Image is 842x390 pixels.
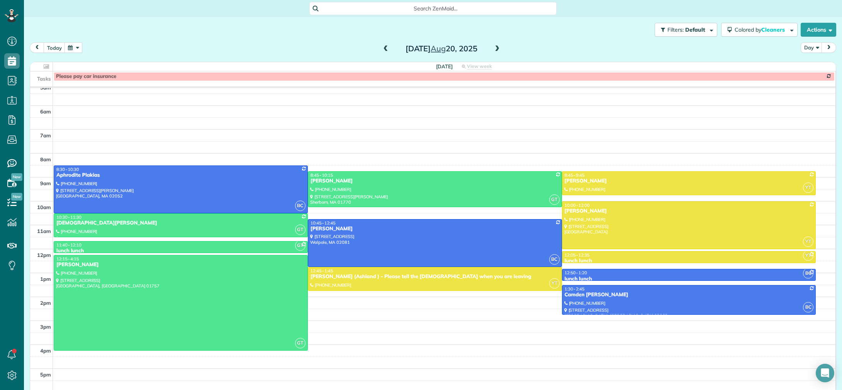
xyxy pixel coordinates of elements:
[565,203,590,208] span: 10:00 - 12:00
[803,236,813,247] span: YT
[56,73,116,79] span: Please pay car insurance
[37,252,51,258] span: 12pm
[56,220,306,226] div: [DEMOGRAPHIC_DATA][PERSON_NAME]
[565,172,585,178] span: 8:45 - 9:45
[40,108,51,115] span: 6am
[56,256,79,262] span: 12:15 - 4:15
[565,286,585,292] span: 1:30 - 2:45
[549,194,560,205] span: GT
[56,262,306,268] div: [PERSON_NAME]
[685,26,706,33] span: Default
[667,26,684,33] span: Filters:
[56,242,81,248] span: 11:40 - 12:10
[721,23,798,37] button: Colored byCleaners
[651,23,717,37] a: Filters: Default
[761,26,786,33] span: Cleaners
[803,182,813,193] span: YT
[40,156,51,162] span: 8am
[816,364,834,382] div: Open Intercom Messenger
[467,63,492,69] span: View week
[56,214,81,220] span: 10:30 - 11:30
[564,258,814,264] div: lunch lunch
[40,300,51,306] span: 2pm
[549,278,560,289] span: YT
[56,167,79,172] span: 8:30 - 10:30
[11,193,22,201] span: New
[311,172,333,178] span: 8:45 - 10:15
[393,44,490,53] h2: [DATE] 20, 2025
[295,240,306,251] span: GT
[295,338,306,348] span: GT
[564,178,814,184] div: [PERSON_NAME]
[549,254,560,265] span: BC
[56,248,306,254] div: lunch lunch
[310,178,560,184] div: [PERSON_NAME]
[564,208,814,214] div: [PERSON_NAME]
[40,276,51,282] span: 1pm
[564,292,814,298] div: Camden [PERSON_NAME]
[803,250,813,261] span: YT
[40,180,51,186] span: 9am
[40,371,51,378] span: 5pm
[37,204,51,210] span: 10am
[44,42,65,53] button: today
[311,220,336,226] span: 10:45 - 12:45
[295,225,306,235] span: GT
[56,172,306,179] div: Aphrodite Plakias
[801,23,836,37] button: Actions
[40,348,51,354] span: 4pm
[40,84,51,91] span: 5am
[431,44,446,53] span: Aug
[565,270,587,275] span: 12:50 - 1:20
[564,276,814,282] div: lunch lunch
[30,42,44,53] button: prev
[735,26,788,33] span: Colored by
[295,201,306,211] span: BC
[37,228,51,234] span: 11am
[801,42,822,53] button: Day
[310,226,560,232] div: [PERSON_NAME]
[11,173,22,181] span: New
[311,268,333,274] span: 12:45 - 1:45
[436,63,453,69] span: [DATE]
[822,42,836,53] button: next
[40,324,51,330] span: 3pm
[565,252,590,258] span: 12:05 - 12:35
[655,23,717,37] button: Filters: Default
[803,268,813,279] span: BC
[803,302,813,312] span: BC
[310,274,560,280] div: [PERSON_NAME] (Ashland ) - Please tell the [DEMOGRAPHIC_DATA] when you are leaving
[40,132,51,138] span: 7am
